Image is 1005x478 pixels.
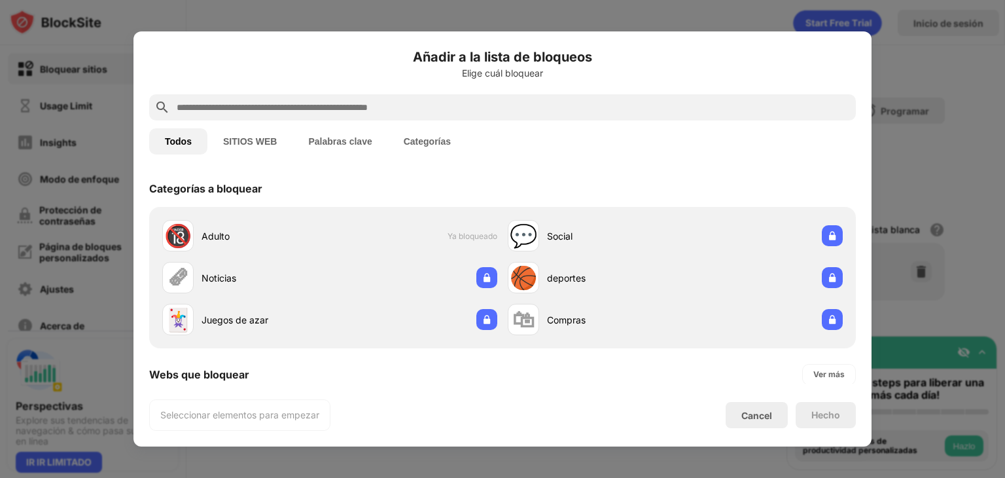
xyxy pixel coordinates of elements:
div: 🛍 [512,306,535,333]
div: Seleccionar elementos para empezar [160,409,319,422]
div: Juegos de azar [202,313,330,327]
div: 💬 [510,223,537,249]
h6: Añadir a la lista de bloqueos [149,47,856,67]
button: Todos [149,128,207,155]
button: Palabras clave [292,128,387,155]
div: 🔞 [164,223,192,249]
div: Compras [547,313,675,327]
button: Categorías [388,128,467,155]
div: Adulto [202,229,330,243]
div: Ver más [813,368,845,381]
div: Categorías a bloquear [149,182,262,195]
div: Elige cuál bloquear [149,68,856,79]
div: 🗞 [167,265,189,291]
div: Social [547,229,675,243]
span: Ya bloqueado [448,231,497,241]
div: Hecho [811,410,840,420]
div: Cancel [741,410,772,421]
div: Webs que bloquear [149,368,249,381]
div: Noticias [202,271,330,285]
div: 🃏 [164,306,192,333]
div: 🏀 [510,265,537,291]
img: search.svg [154,100,170,115]
button: SITIOS WEB [207,128,292,155]
div: deportes [547,271,675,285]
